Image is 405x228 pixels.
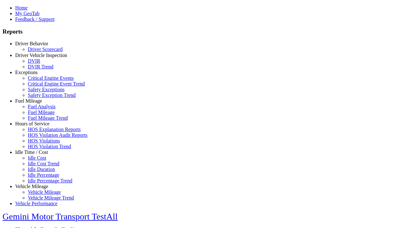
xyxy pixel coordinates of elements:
a: DVIR Trend [28,64,53,69]
a: Fuel Mileage [28,110,55,115]
h3: Reports [3,28,402,35]
a: Vehicle Mileage Trend [28,195,74,200]
a: Idle Percentage [28,172,59,178]
a: Driver Scorecard [28,47,63,52]
a: Idle Duration [28,167,55,172]
a: Vehicle Performance [15,201,58,206]
a: HOS Violations [28,138,60,143]
a: HOS Explanation Reports [28,127,81,132]
a: Vehicle Mileage [28,189,61,195]
a: Vehicle Mileage [15,184,48,189]
a: Idle Time / Cost [15,149,48,155]
a: Driver Behavior [15,41,48,46]
a: Fuel Analysis [28,104,56,109]
a: Driver Vehicle Inspection [15,53,67,58]
a: Safety Exceptions [28,87,65,92]
a: Idle Cost [28,155,46,161]
a: Critical Engine Event Trend [28,81,85,86]
a: Critical Engine Events [28,75,74,81]
a: Fuel Mileage Trend [28,115,68,121]
a: Idle Cost Trend [28,161,59,166]
a: Hours of Service [15,121,49,126]
a: Fuel Mileage [15,98,42,104]
a: Exceptions [15,70,38,75]
a: Home [15,5,28,10]
a: HOS Violation Trend [28,144,71,149]
a: Feedback / Support [15,16,54,22]
a: HOS Violation Audit Reports [28,132,88,138]
a: Idle Percentage Trend [28,178,72,183]
a: Safety Exception Trend [28,92,76,98]
a: My GeoTab [15,11,40,16]
a: DVIR [28,58,40,64]
a: Gemini Motor Transport TestAll [3,212,118,221]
